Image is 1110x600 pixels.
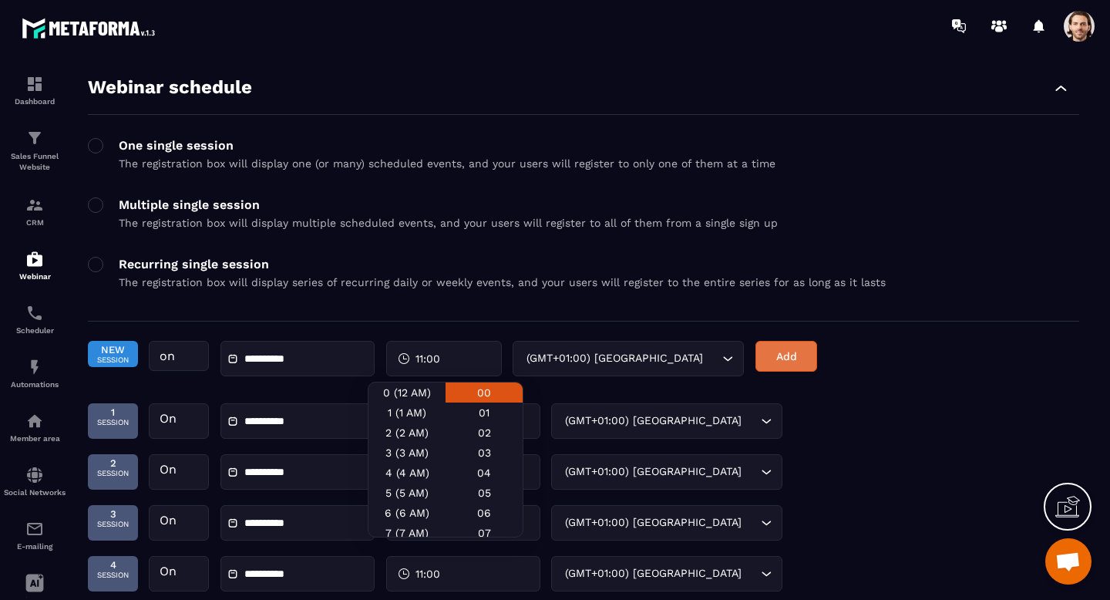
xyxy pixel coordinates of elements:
[446,523,523,543] div: 07
[446,423,523,443] div: 02
[25,196,44,214] img: formation
[97,469,129,477] span: session
[149,505,209,541] div: On
[25,75,44,93] img: formation
[4,184,66,238] a: formationformationCRM
[25,412,44,430] img: automations
[4,292,66,346] a: schedulerschedulerScheduler
[446,483,523,503] div: 05
[119,197,778,212] p: Multiple single session
[4,508,66,562] a: emailemailE-mailing
[446,463,523,483] div: 04
[1045,538,1091,585] div: Ouvrir le chat
[25,304,44,322] img: scheduler
[4,97,66,106] p: Dashboard
[4,542,66,551] p: E-mailing
[119,276,886,288] p: The registration box will display series of recurring daily or weekly events, and your users will...
[4,488,66,497] p: Social Networks
[368,483,446,503] div: 5 (5 AM)
[97,571,129,579] span: session
[368,523,446,543] div: 7 (7 AM)
[368,383,446,403] div: 0 (12 AM)
[25,466,44,484] img: social-network
[25,358,44,376] img: automations
[149,341,209,371] div: on
[4,218,66,227] p: CRM
[446,383,523,403] div: 00
[4,117,66,184] a: formationformationSales Funnel Website
[119,157,775,170] p: The registration box will display one (or many) scheduled events, and your users will register to...
[119,217,778,229] p: The registration box will display multiple scheduled events, and your users will register to all ...
[368,503,446,523] div: 6 (6 AM)
[25,250,44,268] img: automations
[755,341,817,372] button: Add
[368,443,446,463] div: 3 (3 AM)
[149,556,209,592] div: On
[4,238,66,292] a: automationsautomationsWebinar
[446,403,523,423] div: 01
[446,443,523,463] div: 03
[368,403,446,423] div: 1 (1 AM)
[149,454,209,490] div: On
[119,257,886,271] p: Recurring single session
[4,63,66,117] a: formationformationDashboard
[4,346,66,400] a: automationsautomationsAutomations
[415,351,440,366] span: 11:00
[97,559,129,571] span: 4
[368,463,446,483] div: 4 (4 AM)
[4,400,66,454] a: automationsautomationsMember area
[97,344,129,356] span: New
[4,272,66,281] p: Webinar
[4,434,66,443] p: Member area
[368,423,446,443] div: 2 (2 AM)
[88,76,252,99] p: Webinar schedule
[97,406,129,418] span: 1
[97,418,129,426] span: session
[149,403,209,439] div: On
[119,138,775,153] p: One single session
[4,151,66,173] p: Sales Funnel Website
[4,380,66,389] p: Automations
[97,457,129,469] span: 2
[97,520,129,528] span: session
[22,14,160,42] img: logo
[25,520,44,538] img: email
[25,129,44,147] img: formation
[446,503,523,523] div: 06
[4,326,66,335] p: Scheduler
[97,356,129,364] span: Session
[4,454,66,508] a: social-networksocial-networkSocial Networks
[97,508,129,520] span: 3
